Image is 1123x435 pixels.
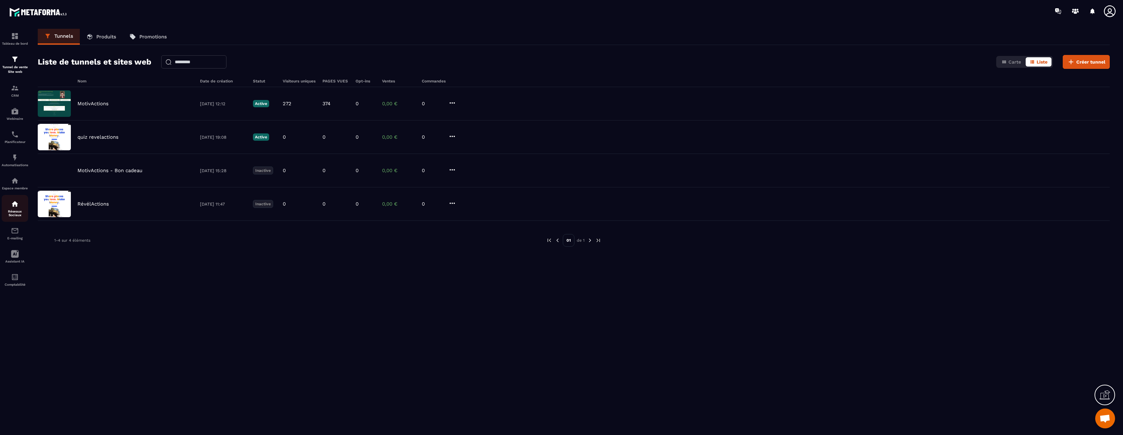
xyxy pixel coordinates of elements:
img: formation [11,32,19,40]
a: schedulerschedulerPlanificateur [2,125,28,149]
img: next [595,237,601,243]
h6: Opt-ins [356,79,375,83]
p: Tableau de bord [2,42,28,45]
button: Carte [998,57,1025,67]
p: Planificateur [2,140,28,144]
img: image [38,157,58,164]
img: prev [546,237,552,243]
p: Tunnels [54,33,73,39]
p: [DATE] 12:12 [200,101,246,106]
button: Liste [1026,57,1051,67]
p: Réseaux Sociaux [2,210,28,217]
p: 1-4 sur 4 éléments [54,238,90,243]
p: Assistant IA [2,260,28,263]
h6: Commandes [422,79,446,83]
a: emailemailE-mailing [2,222,28,245]
p: 0,00 € [382,134,415,140]
p: 0 [322,201,325,207]
p: 0,00 € [382,101,415,107]
img: automations [11,107,19,115]
span: Créer tunnel [1076,59,1105,65]
p: 0 [322,134,325,140]
a: formationformationCRM [2,79,28,102]
p: CRM [2,94,28,97]
a: formationformationTableau de bord [2,27,28,50]
p: Produits [96,34,116,40]
p: Promotions [139,34,167,40]
img: formation [11,84,19,92]
p: Inactive [253,167,273,174]
img: image [38,191,71,217]
span: Carte [1008,59,1021,65]
img: automations [11,177,19,185]
img: email [11,227,19,235]
img: social-network [11,200,19,208]
p: 0 [356,101,359,107]
p: 0 [356,168,359,173]
button: Créer tunnel [1063,55,1110,69]
p: 0 [283,201,286,207]
p: RévélActions [77,201,109,207]
a: accountantaccountantComptabilité [2,268,28,291]
img: image [38,124,71,150]
p: Automatisations [2,163,28,167]
h6: PAGES VUES [322,79,349,83]
h6: Nom [77,79,193,83]
p: E-mailing [2,236,28,240]
p: MotivActions [77,101,109,107]
h2: Liste de tunnels et sites web [38,55,151,69]
img: automations [11,154,19,162]
img: image [38,90,71,117]
a: automationsautomationsWebinaire [2,102,28,125]
p: MotivActions - Bon cadeau [77,168,142,173]
img: prev [555,237,561,243]
span: Liste [1037,59,1048,65]
p: 0 [322,168,325,173]
img: accountant [11,273,19,281]
p: Espace membre [2,186,28,190]
p: 0 [283,168,286,173]
p: Inactive [253,200,273,208]
p: 0 [422,101,442,107]
p: 0 [422,168,442,173]
h6: Ventes [382,79,415,83]
p: 374 [322,101,330,107]
a: Promotions [123,29,173,45]
p: [DATE] 11:47 [200,202,246,207]
p: 0,00 € [382,168,415,173]
a: formationformationTunnel de vente Site web [2,50,28,79]
p: 0 [422,201,442,207]
p: 0,00 € [382,201,415,207]
div: Ouvrir le chat [1095,409,1115,428]
a: social-networksocial-networkRéseaux Sociaux [2,195,28,222]
img: formation [11,55,19,63]
a: automationsautomationsAutomatisations [2,149,28,172]
p: [DATE] 15:28 [200,168,246,173]
p: Active [253,100,269,107]
img: next [587,237,593,243]
p: 01 [563,234,574,247]
p: 0 [356,134,359,140]
h6: Statut [253,79,276,83]
h6: Date de création [200,79,246,83]
p: Comptabilité [2,283,28,286]
a: Tunnels [38,29,80,45]
h6: Visiteurs uniques [283,79,316,83]
img: logo [9,6,69,18]
p: [DATE] 19:08 [200,135,246,140]
p: quiz revelactions [77,134,119,140]
a: Produits [80,29,123,45]
p: 0 [422,134,442,140]
p: de 1 [577,238,585,243]
a: automationsautomationsEspace membre [2,172,28,195]
a: Assistant IA [2,245,28,268]
p: 0 [283,134,286,140]
p: Active [253,133,269,141]
p: 272 [283,101,291,107]
p: Tunnel de vente Site web [2,65,28,74]
p: Webinaire [2,117,28,121]
img: scheduler [11,130,19,138]
p: 0 [356,201,359,207]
